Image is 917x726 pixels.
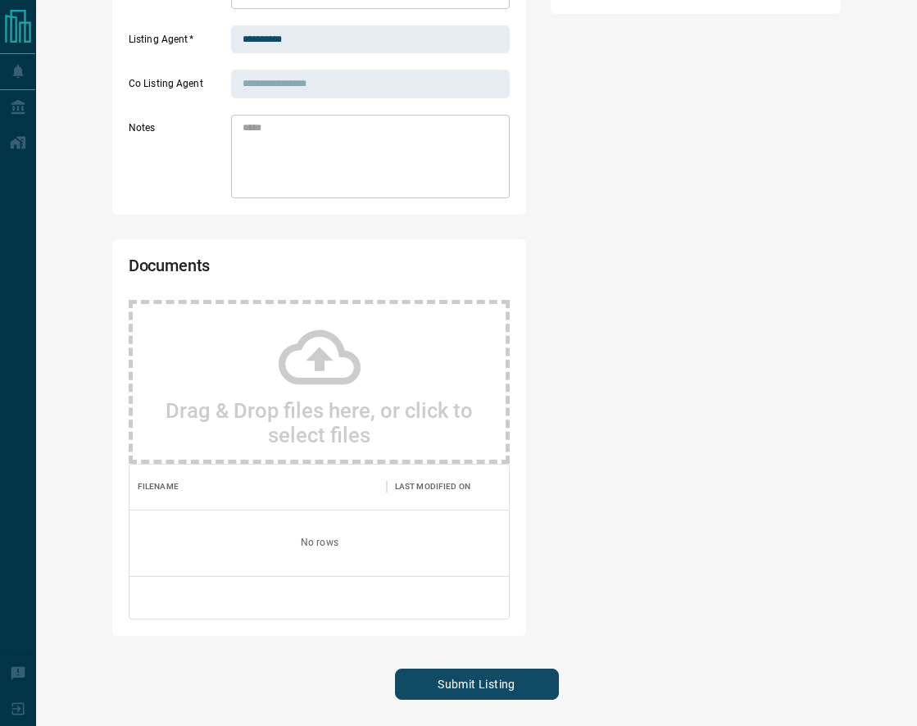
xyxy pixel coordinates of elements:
h2: Drag & Drop files here, or click to select files [149,398,490,447]
div: Filename [129,464,387,510]
label: Co Listing Agent [129,77,227,98]
div: Last Modified On [395,464,470,510]
button: Submit Listing [395,669,559,700]
div: Last Modified On [387,464,510,510]
h2: Documents [129,256,357,284]
div: Drag & Drop files here, or click to select files [129,300,511,464]
div: Filename [138,464,179,510]
label: Listing Agent [129,33,227,54]
label: Notes [129,121,227,198]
